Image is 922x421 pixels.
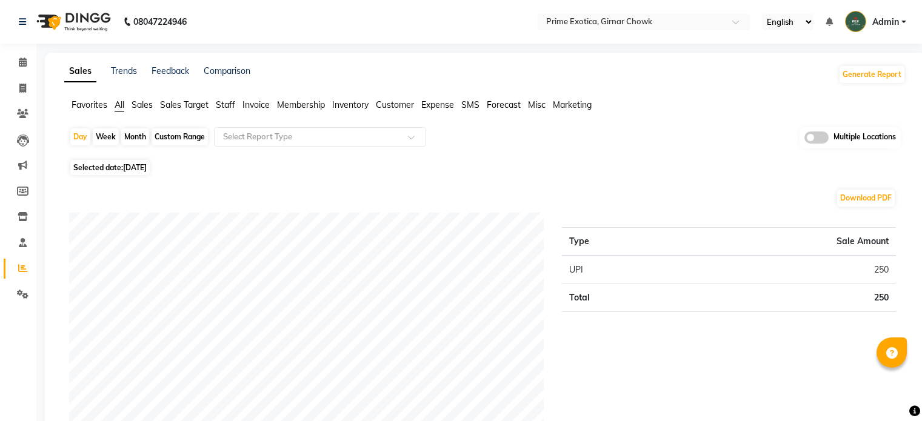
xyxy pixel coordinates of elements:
td: Total [562,283,677,311]
span: Sales [132,99,153,110]
span: Misc [528,99,546,110]
span: Expense [421,99,454,110]
div: Month [121,128,149,145]
span: SMS [461,99,479,110]
th: Sale Amount [677,227,896,256]
span: Invoice [242,99,270,110]
img: Admin [845,11,866,32]
a: Comparison [204,65,250,76]
span: Admin [872,16,899,28]
td: UPI [562,256,677,284]
span: Favorites [72,99,107,110]
a: Sales [64,61,96,82]
span: Inventory [332,99,369,110]
div: Day [70,128,90,145]
span: Sales Target [160,99,209,110]
span: Marketing [553,99,592,110]
a: Feedback [152,65,189,76]
button: Generate Report [840,66,904,83]
span: Forecast [487,99,521,110]
span: Customer [376,99,414,110]
th: Type [562,227,677,256]
span: [DATE] [123,163,147,172]
span: Multiple Locations [833,131,896,144]
span: All [115,99,124,110]
td: 250 [677,256,896,284]
span: Staff [216,99,235,110]
td: 250 [677,283,896,311]
div: Week [93,128,119,145]
span: Membership [277,99,325,110]
button: Download PDF [837,190,895,207]
span: Selected date: [70,160,150,175]
img: logo [31,5,114,39]
div: Custom Range [152,128,208,145]
a: Trends [111,65,137,76]
b: 08047224946 [133,5,187,39]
